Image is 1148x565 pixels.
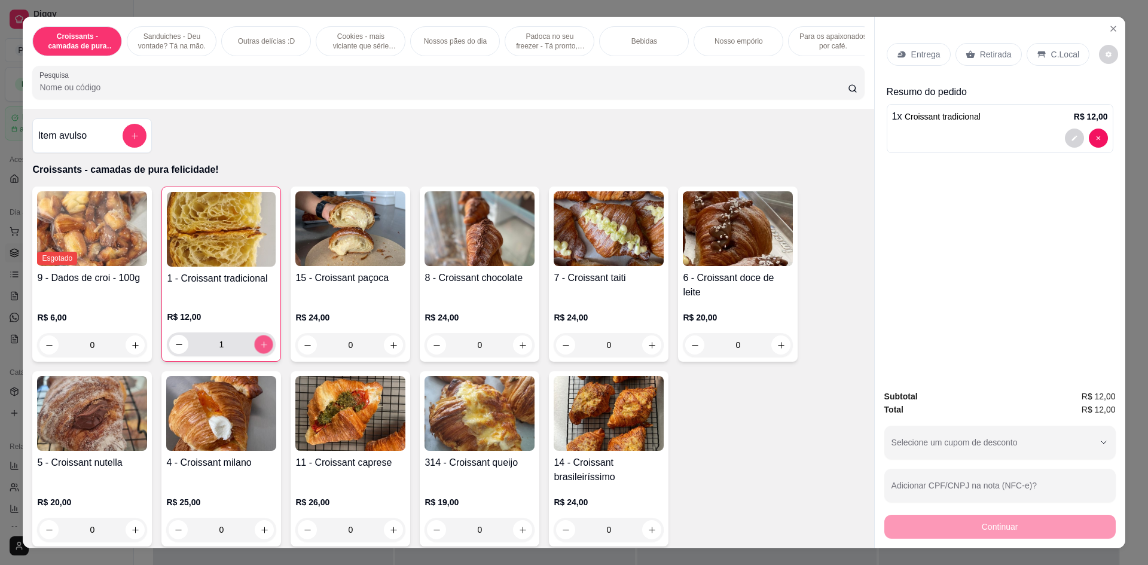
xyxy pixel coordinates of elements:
[37,271,147,285] h4: 9 - Dados de croi - 100g
[298,335,317,355] button: decrease-product-quantity
[295,376,405,451] img: product-image
[425,191,535,266] img: product-image
[556,335,575,355] button: decrease-product-quantity
[1082,390,1116,403] span: R$ 12,00
[37,252,77,265] span: Esgotado
[42,32,112,51] p: Croissants - camadas de pura felicidade!
[884,392,918,401] strong: Subtotal
[1074,111,1108,123] p: R$ 12,00
[167,271,276,286] h4: 1 - Croissant tradicional
[554,271,664,285] h4: 7 - Croissant taiti
[255,520,274,539] button: increase-product-quantity
[798,32,868,51] p: Para os apaixonados por café.
[166,376,276,451] img: product-image
[911,48,941,60] p: Entrega
[425,456,535,470] h4: 314 - Croissant queijo
[295,456,405,470] h4: 11 - Croissant caprese
[384,335,403,355] button: increase-product-quantity
[685,335,704,355] button: decrease-product-quantity
[37,191,147,266] img: product-image
[424,36,487,46] p: Nossos pães do dia
[887,85,1113,99] p: Resumo do pedido
[427,520,446,539] button: decrease-product-quantity
[642,335,661,355] button: increase-product-quantity
[295,271,405,285] h4: 15 - Croissant paçoca
[137,32,206,51] p: Sanduiches - Deu vontade? Tá na mão.
[642,520,661,539] button: increase-product-quantity
[425,311,535,323] p: R$ 24,00
[32,163,864,177] p: Croissants - camadas de pura felicidade!
[425,271,535,285] h4: 8 - Croissant chocolate
[166,496,276,508] p: R$ 25,00
[683,311,793,323] p: R$ 20,00
[37,496,147,508] p: R$ 20,00
[884,426,1116,459] button: Selecione um cupom de desconto
[884,405,903,414] strong: Total
[39,335,59,355] button: decrease-product-quantity
[1104,19,1123,38] button: Close
[126,520,145,539] button: increase-product-quantity
[384,520,403,539] button: increase-product-quantity
[38,129,87,143] h4: Item avulso
[37,456,147,470] h4: 5 - Croissant nutella
[905,112,981,121] span: Croissant tradicional
[427,335,446,355] button: decrease-product-quantity
[326,32,395,51] p: Cookies - mais viciante que série boa!
[298,520,317,539] button: decrease-product-quantity
[123,124,146,148] button: add-separate-item
[295,311,405,323] p: R$ 24,00
[37,311,147,323] p: R$ 6,00
[891,484,1109,496] input: Adicionar CPF/CNPJ na nota (NFC-e)?
[683,191,793,266] img: product-image
[169,520,188,539] button: decrease-product-quantity
[1082,403,1116,416] span: R$ 12,00
[631,36,657,46] p: Bebidas
[255,335,273,354] button: increase-product-quantity
[166,456,276,470] h4: 4 - Croissant milano
[513,520,532,539] button: increase-product-quantity
[771,335,790,355] button: increase-product-quantity
[169,335,188,354] button: decrease-product-quantity
[1051,48,1079,60] p: C.Local
[39,81,847,93] input: Pesquisa
[683,271,793,300] h4: 6 - Croissant doce de leite
[554,456,664,484] h4: 14 - Croissant brasileiríssimo
[1099,45,1118,64] button: decrease-product-quantity
[238,36,295,46] p: Outras delícias :D
[1089,129,1108,148] button: decrease-product-quantity
[39,520,59,539] button: decrease-product-quantity
[295,191,405,266] img: product-image
[554,496,664,508] p: R$ 24,00
[556,520,575,539] button: decrease-product-quantity
[425,496,535,508] p: R$ 19,00
[425,376,535,451] img: product-image
[513,335,532,355] button: increase-product-quantity
[554,311,664,323] p: R$ 24,00
[37,376,147,451] img: product-image
[126,335,145,355] button: increase-product-quantity
[892,109,981,124] p: 1 x
[715,36,763,46] p: Nosso empório
[980,48,1012,60] p: Retirada
[167,192,276,267] img: product-image
[554,376,664,451] img: product-image
[295,496,405,508] p: R$ 26,00
[554,191,664,266] img: product-image
[167,311,276,323] p: R$ 12,00
[39,70,73,80] label: Pesquisa
[1065,129,1084,148] button: decrease-product-quantity
[515,32,584,51] p: Padoca no seu freezer - Tá pronto, é só se apaixonar!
